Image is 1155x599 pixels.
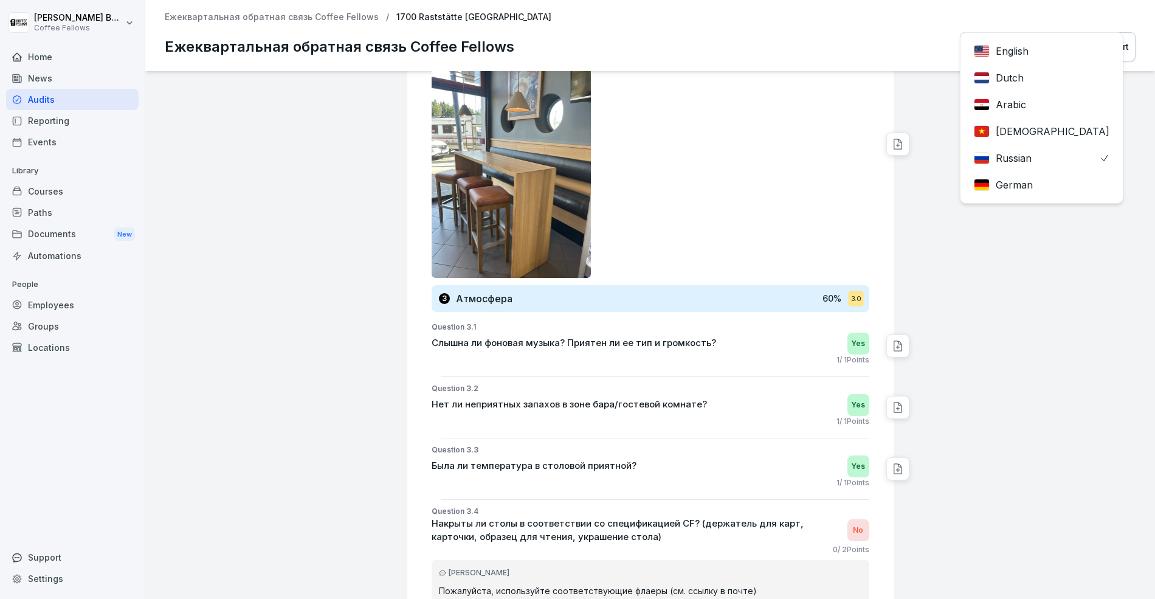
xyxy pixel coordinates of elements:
img: Vietnamese [974,125,990,137]
img: English [974,45,990,57]
img: Arabic [974,99,990,111]
p: Arabic [996,97,1026,112]
p: Russian [996,151,1032,165]
img: Dutch [974,72,990,84]
img: Russian [974,152,990,164]
img: German [974,179,990,191]
p: Dutch [996,71,1024,85]
p: [DEMOGRAPHIC_DATA] [996,124,1109,139]
p: English [996,44,1029,58]
p: German [996,178,1033,192]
